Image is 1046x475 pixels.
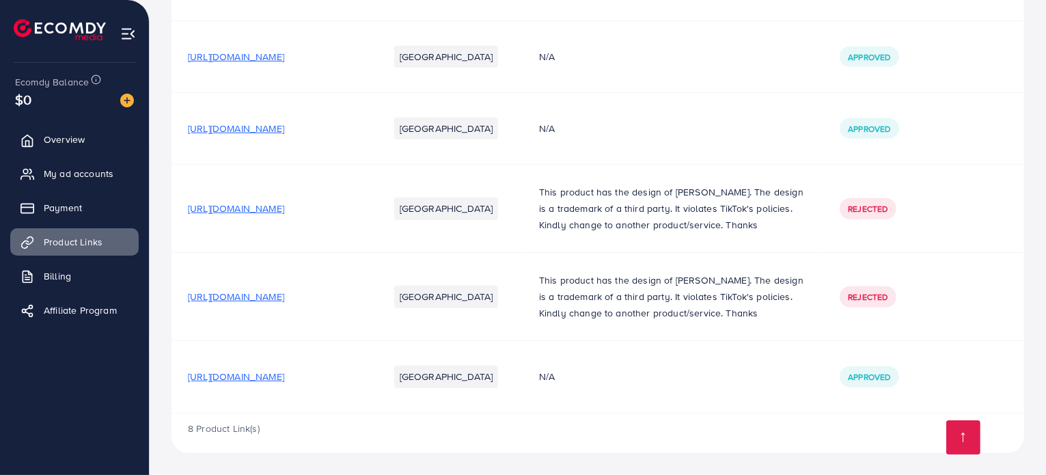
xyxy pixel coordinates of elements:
span: Overview [44,133,85,146]
span: Billing [44,269,71,283]
a: Overview [10,126,139,153]
span: 8 Product Link(s) [188,422,260,435]
span: [URL][DOMAIN_NAME] [188,202,284,215]
span: Approved [848,51,890,63]
span: $0 [15,90,31,109]
span: Product Links [44,235,102,249]
p: This product has the design of [PERSON_NAME]. The design is a trademark of a third party. It viol... [539,272,807,321]
img: logo [14,19,106,40]
li: [GEOGRAPHIC_DATA] [394,286,499,308]
p: This product has the design of [PERSON_NAME]. The design is a trademark of a third party. It viol... [539,184,807,233]
li: [GEOGRAPHIC_DATA] [394,118,499,139]
span: Rejected [848,291,887,303]
span: My ad accounts [44,167,113,180]
a: Product Links [10,228,139,256]
a: Payment [10,194,139,221]
span: Approved [848,371,890,383]
li: [GEOGRAPHIC_DATA] [394,198,499,219]
span: N/A [539,122,555,135]
span: Payment [44,201,82,215]
span: [URL][DOMAIN_NAME] [188,122,284,135]
span: N/A [539,370,555,383]
li: [GEOGRAPHIC_DATA] [394,366,499,388]
img: image [120,94,134,107]
iframe: Chat [988,413,1036,465]
span: [URL][DOMAIN_NAME] [188,50,284,64]
a: Billing [10,262,139,290]
span: Affiliate Program [44,303,117,317]
a: My ad accounts [10,160,139,187]
span: N/A [539,50,555,64]
span: Ecomdy Balance [15,75,89,89]
img: menu [120,26,136,42]
span: [URL][DOMAIN_NAME] [188,370,284,383]
a: Affiliate Program [10,297,139,324]
span: Approved [848,123,890,135]
span: Rejected [848,203,887,215]
span: [URL][DOMAIN_NAME] [188,290,284,303]
li: [GEOGRAPHIC_DATA] [394,46,499,68]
